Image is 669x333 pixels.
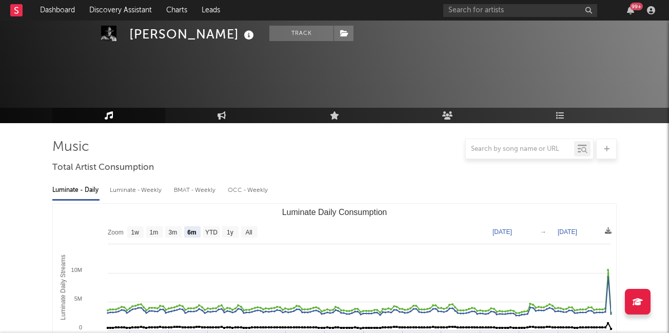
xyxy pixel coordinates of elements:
[52,162,154,174] span: Total Artist Consumption
[269,26,333,41] button: Track
[108,229,124,236] text: Zoom
[630,3,643,10] div: 99 +
[227,229,233,236] text: 1y
[71,267,82,273] text: 10M
[627,6,634,14] button: 99+
[52,182,100,199] div: Luminate - Daily
[493,228,512,236] text: [DATE]
[282,208,387,217] text: Luminate Daily Consumption
[74,296,82,302] text: 5M
[169,229,178,236] text: 3m
[131,229,140,236] text: 1w
[79,324,82,330] text: 0
[466,145,574,153] input: Search by song name or URL
[228,182,269,199] div: OCC - Weekly
[60,254,67,320] text: Luminate Daily Streams
[245,229,252,236] text: All
[174,182,218,199] div: BMAT - Weekly
[558,228,577,236] text: [DATE]
[443,4,597,17] input: Search for artists
[187,229,196,236] text: 6m
[540,228,546,236] text: →
[205,229,218,236] text: YTD
[150,229,159,236] text: 1m
[110,182,164,199] div: Luminate - Weekly
[129,26,257,43] div: [PERSON_NAME]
